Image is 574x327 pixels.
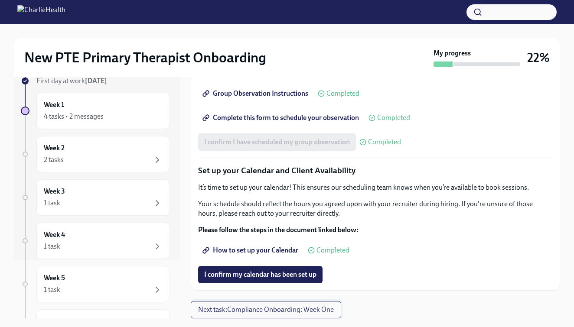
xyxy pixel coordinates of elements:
[21,136,170,172] a: Week 22 tasks
[44,187,65,196] h6: Week 3
[434,49,471,58] strong: My progress
[44,100,64,110] h6: Week 1
[198,183,553,192] p: It’s time to set up your calendar! This ensures our scheduling team knows when you’re available t...
[316,247,349,254] span: Completed
[21,266,170,302] a: Week 51 task
[204,89,308,98] span: Group Observation Instructions
[44,198,60,208] div: 1 task
[198,85,314,102] a: Group Observation Instructions
[44,273,65,283] h6: Week 5
[17,5,65,19] img: CharlieHealth
[21,223,170,259] a: Week 41 task
[326,90,359,97] span: Completed
[198,266,323,283] button: I confirm my calendar has been set up
[21,179,170,216] a: Week 31 task
[198,242,304,259] a: How to set up your Calendar
[44,143,65,153] h6: Week 2
[44,285,60,295] div: 1 task
[204,113,359,122] span: Complete this form to schedule your observation
[191,301,341,318] button: Next task:Compliance Onboarding: Week One
[21,93,170,129] a: Week 14 tasks • 2 messages
[204,270,316,279] span: I confirm my calendar has been set up
[36,77,107,85] span: First day at work
[44,317,65,326] h6: Week 6
[44,112,104,121] div: 4 tasks • 2 messages
[377,114,410,121] span: Completed
[44,230,65,240] h6: Week 4
[44,155,64,165] div: 2 tasks
[198,165,553,176] p: Set up your Calendar and Client Availability
[21,76,170,86] a: First day at work[DATE]
[44,242,60,251] div: 1 task
[198,109,365,126] a: Complete this form to schedule your observation
[198,199,553,218] p: Your schedule should reflect the hours you agreed upon with your recruiter during hiring. If you'...
[198,305,334,314] span: Next task : Compliance Onboarding: Week One
[527,50,550,65] h3: 22%
[85,77,107,85] strong: [DATE]
[368,139,401,146] span: Completed
[24,49,266,66] h2: New PTE Primary Therapist Onboarding
[198,226,359,234] strong: Please follow the steps in the document linked below:
[204,246,298,255] span: How to set up your Calendar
